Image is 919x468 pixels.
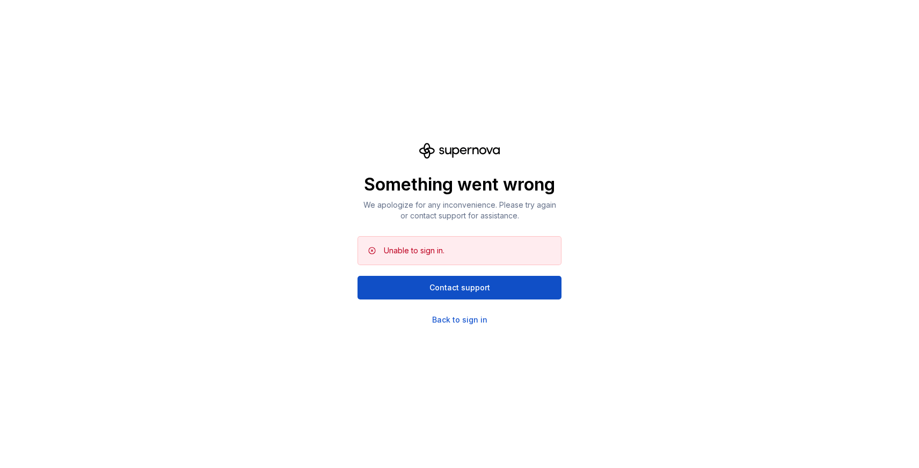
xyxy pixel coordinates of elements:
p: We apologize for any inconvenience. Please try again or contact support for assistance. [358,200,561,221]
button: Contact support [358,276,561,299]
span: Contact support [429,282,490,293]
p: Something went wrong [358,174,561,195]
a: Back to sign in [432,315,487,325]
div: Unable to sign in. [384,245,444,256]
